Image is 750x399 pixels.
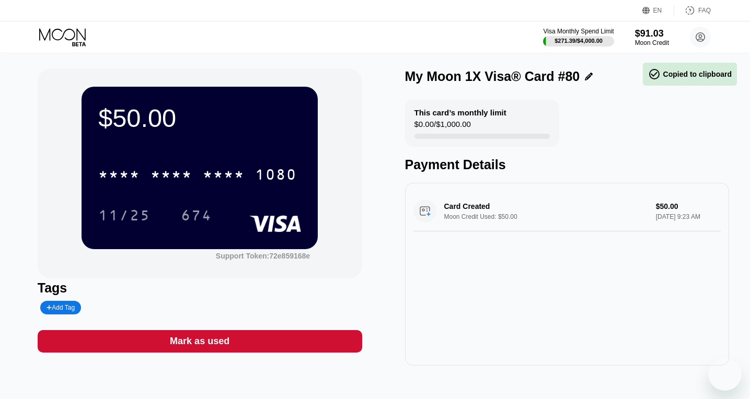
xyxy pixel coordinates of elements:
div: Tags [38,280,362,296]
iframe: Button to launch messaging window [708,357,742,391]
div: 11/25 [98,208,151,225]
div: Moon Credit [635,39,669,46]
div: $91.03 [635,28,669,39]
div: FAQ [698,7,711,14]
div: $271.39 / $4,000.00 [555,38,603,44]
div: Support Token: 72e859168e [216,252,310,260]
div: EN [642,5,674,16]
div: Support Token:72e859168e [216,252,310,260]
div: 674 [173,202,220,228]
div: Visa Monthly Spend Limit [543,28,614,35]
div: 11/25 [90,202,158,228]
div: My Moon 1X Visa® Card #80 [405,69,580,84]
div: Copied to clipboard [648,68,732,80]
div: EN [653,7,662,14]
div: $50.00 [98,103,301,133]
div: Mark as used [170,335,229,347]
div: Payment Details [405,157,730,172]
div: Add Tag [47,304,75,311]
div: $0.00 / $1,000.00 [414,120,471,134]
div: FAQ [674,5,711,16]
div: This card’s monthly limit [414,108,506,117]
span:  [648,68,661,80]
div: 1080 [255,168,297,184]
div: Mark as used [38,330,362,353]
div: $91.03Moon Credit [635,28,669,46]
div: Visa Monthly Spend Limit$271.39/$4,000.00 [543,28,614,46]
div: Add Tag [40,301,81,314]
div: 674 [181,208,212,225]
